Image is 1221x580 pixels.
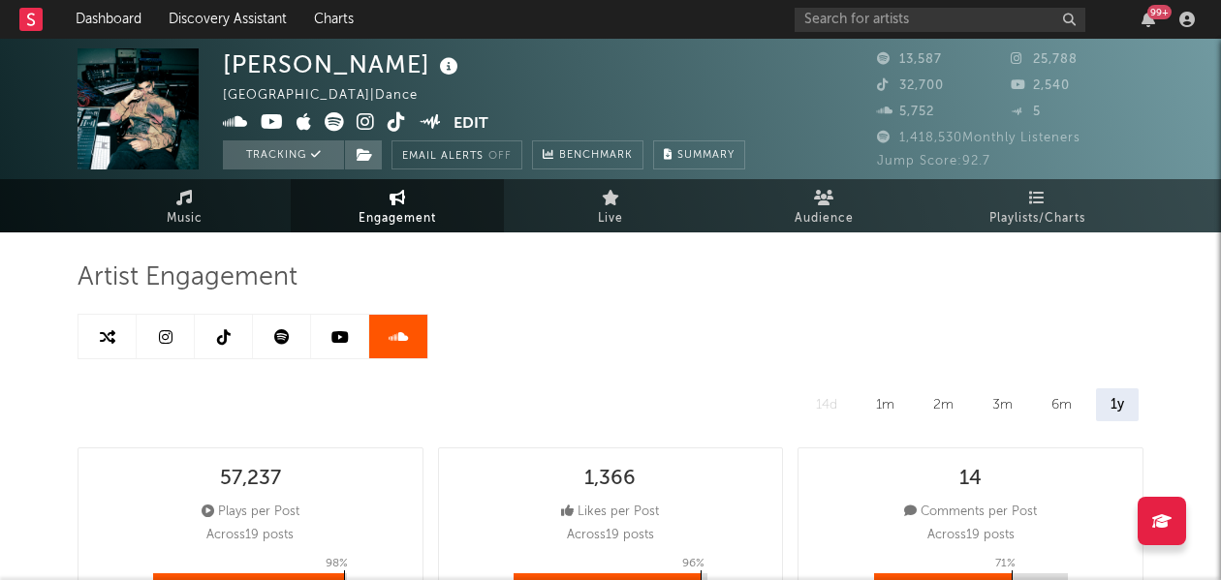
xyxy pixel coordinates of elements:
[795,207,854,230] span: Audience
[326,552,348,575] p: 98 %
[1011,53,1078,66] span: 25,788
[78,266,297,290] span: Artist Engagement
[167,207,203,230] span: Music
[795,8,1085,32] input: Search for artists
[877,53,942,66] span: 13,587
[995,552,1016,575] p: 71 %
[653,140,745,169] button: Summary
[598,207,623,230] span: Live
[1142,12,1155,27] button: 99+
[682,552,704,575] p: 96 %
[202,501,299,524] div: Plays per Post
[488,151,512,162] em: Off
[677,150,735,161] span: Summary
[717,179,930,232] a: Audience
[223,140,344,169] button: Tracking
[223,84,440,107] div: [GEOGRAPHIC_DATA] | Dance
[454,112,488,137] button: Edit
[959,468,982,491] div: 14
[359,207,436,230] span: Engagement
[220,468,281,491] div: 57,237
[919,388,968,421] div: 2m
[801,388,852,421] div: 14d
[877,132,1080,144] span: 1,418,530 Monthly Listeners
[567,524,654,547] p: Across 19 posts
[927,524,1015,547] p: Across 19 posts
[877,106,934,118] span: 5,752
[1011,106,1041,118] span: 5
[504,179,717,232] a: Live
[291,179,504,232] a: Engagement
[1037,388,1086,421] div: 6m
[206,524,294,547] p: Across 19 posts
[978,388,1027,421] div: 3m
[877,155,990,168] span: Jump Score: 92.7
[561,501,659,524] div: Likes per Post
[78,179,291,232] a: Music
[1096,388,1139,421] div: 1y
[584,468,636,491] div: 1,366
[223,48,463,80] div: [PERSON_NAME]
[989,207,1085,230] span: Playlists/Charts
[1011,79,1070,92] span: 2,540
[877,79,944,92] span: 32,700
[532,140,643,169] a: Benchmark
[559,144,633,168] span: Benchmark
[1147,5,1172,19] div: 99 +
[391,140,522,169] button: Email AlertsOff
[904,501,1037,524] div: Comments per Post
[930,179,1143,232] a: Playlists/Charts
[861,388,909,421] div: 1m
